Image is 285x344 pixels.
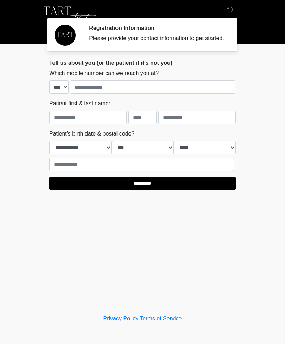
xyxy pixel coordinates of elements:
label: Which mobile number can we reach you at? [49,69,159,77]
img: TART Aesthetics, LLC Logo [42,5,98,26]
a: | [138,315,140,321]
div: Please provide your contact information to get started. [89,34,225,43]
a: Privacy Policy [103,315,139,321]
label: Patient first & last name: [49,99,110,108]
a: Terms of Service [140,315,182,321]
h2: Tell us about you (or the patient if it's not you) [49,60,236,66]
img: Agent Avatar [55,25,76,46]
label: Patient's birth date & postal code? [49,130,134,138]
